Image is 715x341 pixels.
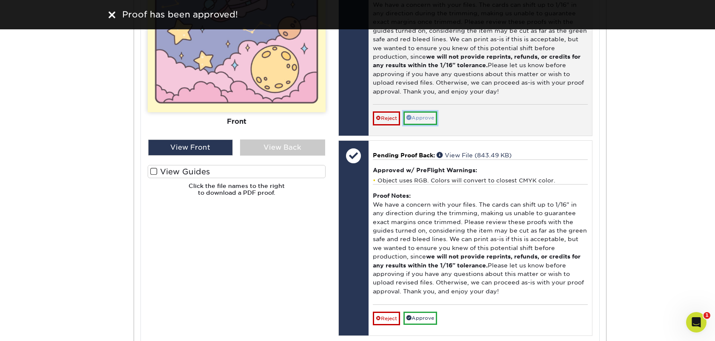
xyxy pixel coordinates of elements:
a: View File (843.49 KB) [437,152,512,159]
a: Approve [403,111,437,125]
a: Reject [373,312,400,325]
b: we will not provide reprints, refunds, or credits for any results within the 1/16" tolerance. [373,53,581,68]
h6: Click the file names to the right to download a PDF proof. [148,182,326,203]
iframe: Google Customer Reviews [2,315,72,338]
iframe: Intercom live chat [686,312,706,332]
img: close [109,11,115,18]
span: Proof has been approved! [122,9,238,20]
h4: Approved w/ PreFlight Warnings: [373,167,588,173]
a: Reject [373,111,400,125]
label: View Guides [148,165,326,178]
div: Front [148,112,326,131]
div: View Back [240,139,325,156]
div: We have a concern with your files. The cards can shift up to 1/16" in any direction during the tr... [373,184,588,304]
strong: Proof Notes: [373,192,411,199]
div: View Front [148,139,233,156]
a: Approve [403,312,437,325]
b: we will not provide reprints, refunds, or credits for any results within the 1/16" tolerance. [373,253,581,268]
span: 1 [704,312,710,319]
li: Object uses RGB. Colors will convert to closest CMYK color. [373,177,588,184]
span: Pending Proof Back: [373,152,435,159]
